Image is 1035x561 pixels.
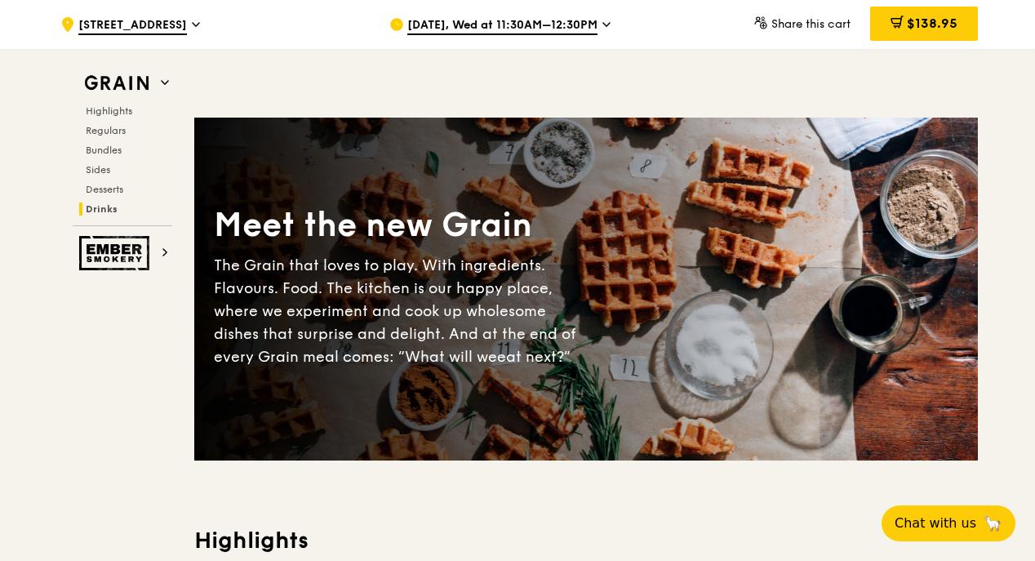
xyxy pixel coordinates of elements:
h3: Highlights [194,526,978,555]
img: Ember Smokery web logo [79,236,154,270]
img: Grain web logo [79,69,154,98]
span: eat next?” [497,348,571,366]
span: Bundles [86,145,122,156]
span: Regulars [86,125,126,136]
span: Sides [86,164,110,176]
div: The Grain that loves to play. With ingredients. Flavours. Food. The kitchen is our happy place, w... [214,254,586,368]
span: Drinks [86,203,118,215]
span: [STREET_ADDRESS] [78,17,187,35]
button: Chat with us🦙 [882,505,1015,541]
span: Chat with us [895,514,976,533]
span: Share this cart [771,17,851,31]
span: [DATE], Wed at 11:30AM–12:30PM [407,17,597,35]
span: 🦙 [983,514,1002,533]
span: Highlights [86,105,132,117]
span: Desserts [86,184,123,195]
span: $138.95 [907,16,957,31]
div: Meet the new Grain [214,203,586,247]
